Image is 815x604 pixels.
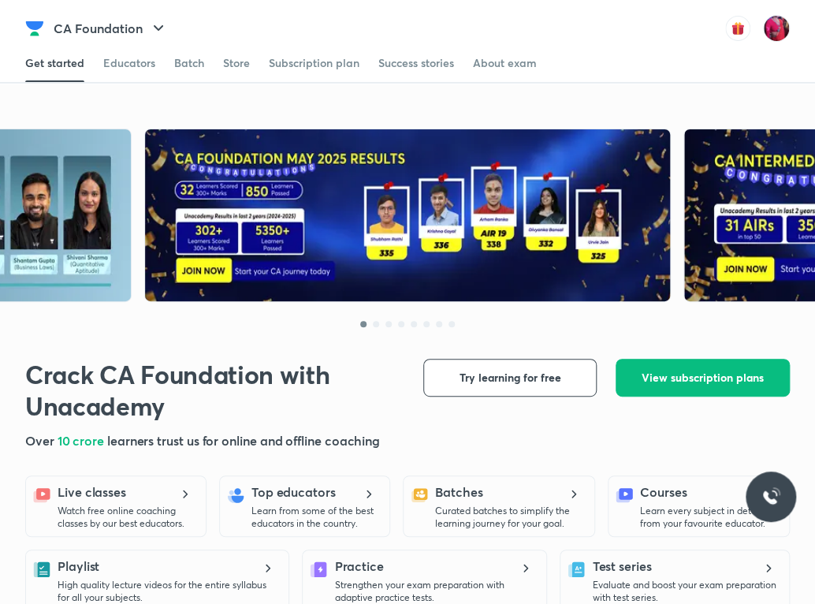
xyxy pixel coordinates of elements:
a: About exam [473,44,537,82]
h5: Batches [435,483,482,501]
img: Anushka Gupta [763,15,790,42]
span: 10 crore [58,432,107,449]
div: Success stories [378,55,454,71]
img: Company Logo [25,19,44,38]
a: Batch [174,44,204,82]
a: Educators [103,44,155,82]
div: Get started [25,55,84,71]
p: Learn from some of the best educators in the country. [251,505,380,530]
img: avatar [725,16,750,41]
p: High quality lecture videos for the entire syllabus for all your subjects. [58,579,279,604]
a: Store [223,44,250,82]
span: Try learning for free [460,370,561,386]
div: About exam [473,55,537,71]
h5: Courses [640,483,687,501]
span: Over [25,432,58,449]
a: Success stories [378,44,454,82]
div: Store [223,55,250,71]
div: Subscription plan [269,55,359,71]
a: Subscription plan [269,44,359,82]
h5: Test series [592,557,651,576]
p: Strengthen your exam preparation with adaptive practice tests. [334,579,537,604]
span: learners trust us for online and offline coaching [107,432,380,449]
h1: Crack CA Foundation with Unacademy [25,359,361,422]
h5: Top educators [251,483,336,501]
div: Batch [174,55,204,71]
p: Learn every subject in detail from your favourite educator. [640,505,780,530]
h5: Live classes [58,483,126,501]
h5: Playlist [58,557,99,576]
span: View subscription plans [642,370,764,386]
h5: Practice [334,557,383,576]
a: Get started [25,44,84,82]
p: Curated batches to simplify the learning journey for your goal. [435,505,585,530]
p: Watch free online coaching classes by our best educators. [58,505,196,530]
button: View subscription plans [616,359,790,397]
div: Educators [103,55,155,71]
p: Evaluate and boost your exam preparation with test series. [592,579,780,604]
img: ttu [761,487,780,506]
button: CA Foundation [44,13,177,44]
button: Try learning for free [423,359,597,397]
